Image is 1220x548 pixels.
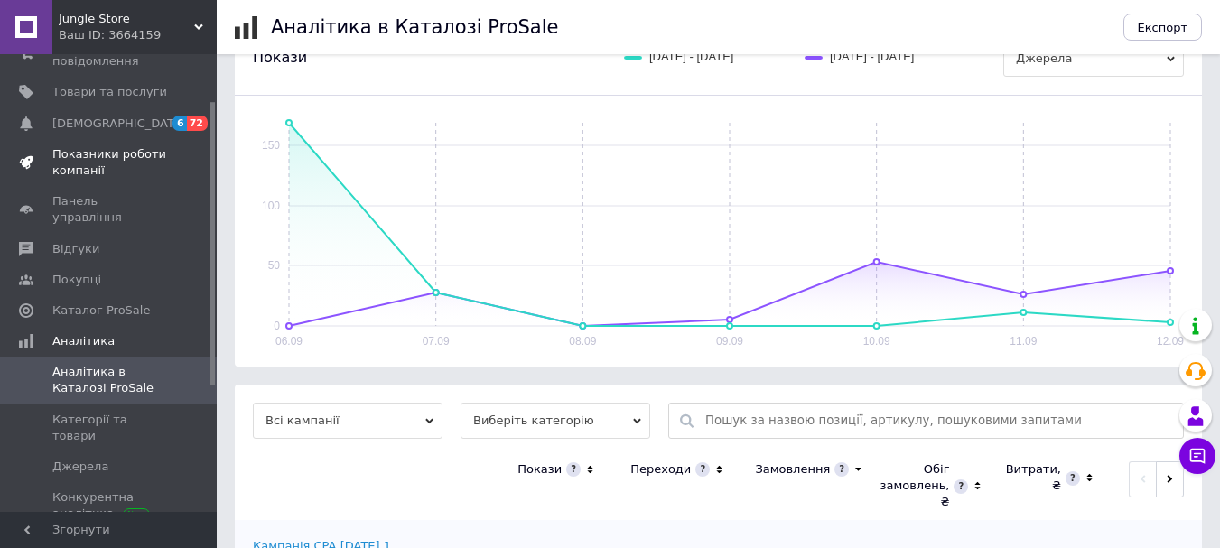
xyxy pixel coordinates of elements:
[253,403,442,439] span: Всі кампанії
[268,259,281,272] text: 50
[52,459,108,475] span: Джерела
[1010,335,1037,348] text: 11.09
[253,48,307,68] span: Покази
[52,364,167,396] span: Аналітика в Каталозі ProSale
[569,335,596,348] text: 08.09
[275,335,303,348] text: 06.09
[52,272,101,288] span: Покупці
[59,27,217,43] div: Ваш ID: 3664159
[262,139,280,152] text: 150
[1138,21,1188,34] span: Експорт
[187,116,208,131] span: 72
[52,489,167,522] span: Конкурентна аналітика
[52,412,167,444] span: Категорії та товари
[172,116,187,131] span: 6
[630,461,691,478] div: Переходи
[517,461,562,478] div: Покази
[863,335,890,348] text: 10.09
[52,146,167,179] span: Показники роботи компанії
[52,116,186,132] span: [DEMOGRAPHIC_DATA]
[271,16,558,38] h1: Аналітика в Каталозі ProSale
[52,241,99,257] span: Відгуки
[1123,14,1203,41] button: Експорт
[59,11,194,27] span: Jungle Store
[1157,335,1184,348] text: 12.09
[705,404,1174,438] input: Пошук за назвою позиції, артикулу, пошуковими запитами
[1003,41,1184,77] span: Джерела
[716,335,743,348] text: 09.09
[1005,461,1061,494] div: Витрати, ₴
[423,335,450,348] text: 07.09
[274,320,280,332] text: 0
[461,403,650,439] span: Виберіть категорію
[52,84,167,100] span: Товари та послуги
[880,461,950,511] div: Обіг замовлень, ₴
[52,193,167,226] span: Панель управління
[52,333,115,349] span: Аналітика
[262,200,280,212] text: 100
[1179,438,1215,474] button: Чат з покупцем
[755,461,830,478] div: Замовлення
[52,302,150,319] span: Каталог ProSale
